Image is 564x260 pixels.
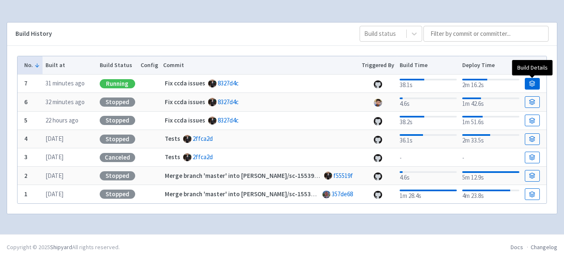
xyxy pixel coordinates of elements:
[100,171,135,180] div: Stopped
[400,132,457,145] div: 36.1s
[193,153,213,161] a: 2ffca2d
[97,56,138,75] th: Build Status
[161,56,359,75] th: Commit
[7,243,120,252] div: Copyright © 2025 All rights reserved.
[165,172,375,180] strong: Merge branch 'master' into [PERSON_NAME]/sc-155390/export-medications
[462,188,519,201] div: 4m 23.8s
[397,56,459,75] th: Build Time
[100,153,135,162] div: Canceled
[400,77,457,90] div: 38.1s
[45,135,63,142] time: [DATE]
[525,133,540,145] a: Build Details
[45,153,63,161] time: [DATE]
[45,79,85,87] time: 31 minutes ago
[24,135,28,142] b: 4
[400,152,457,163] div: -
[459,56,522,75] th: Deploy Time
[165,98,205,106] strong: Fix ccda issues
[525,170,540,182] a: Build Details
[165,116,205,124] strong: Fix ccda issues
[400,114,457,127] div: 38.2s
[462,132,519,145] div: 2m 33.5s
[423,26,549,42] input: Filter by commit or committer...
[462,114,519,127] div: 1m 51.6s
[24,190,28,198] b: 1
[165,79,205,87] strong: Fix ccda issues
[15,29,346,39] div: Build History
[525,78,540,90] a: Build Details
[138,56,161,75] th: Config
[462,152,519,163] div: -
[462,77,519,90] div: 2m 16.2s
[525,188,540,200] a: Build Details
[359,56,397,75] th: Triggered By
[24,172,28,180] b: 2
[462,170,519,182] div: 5m 12.9s
[525,96,540,108] a: Build Details
[100,116,135,125] div: Stopped
[165,190,375,198] strong: Merge branch 'master' into [PERSON_NAME]/sc-155390/export-medications
[218,79,239,87] a: 8327d4c
[24,98,28,106] b: 6
[45,172,63,180] time: [DATE]
[100,97,135,107] div: Stopped
[511,243,523,251] a: Docs
[45,98,85,106] time: 32 minutes ago
[45,190,63,198] time: [DATE]
[525,152,540,163] a: Build Details
[531,243,557,251] a: Changelog
[218,116,239,124] a: 8327d4c
[165,135,180,142] strong: Tests
[165,153,180,161] strong: Tests
[45,116,78,124] time: 22 hours ago
[193,135,213,142] a: 2ffca2d
[50,243,72,251] a: Shipyard
[24,79,28,87] b: 7
[100,190,135,199] div: Stopped
[218,98,239,106] a: 8327d4c
[400,188,457,201] div: 1m 28.4s
[24,153,28,161] b: 3
[525,115,540,126] a: Build Details
[462,96,519,109] div: 1m 42.6s
[400,170,457,182] div: 4.6s
[24,61,40,70] button: No.
[333,172,353,180] a: f55519f
[332,190,353,198] a: 357de68
[100,79,135,88] div: Running
[43,56,97,75] th: Built at
[400,96,457,109] div: 4.6s
[24,116,28,124] b: 5
[100,135,135,144] div: Stopped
